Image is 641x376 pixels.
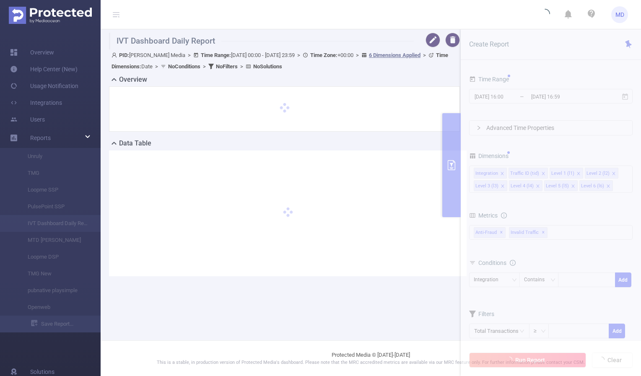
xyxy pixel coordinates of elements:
[10,94,62,111] a: Integrations
[238,63,246,70] span: >
[168,63,200,70] b: No Conditions
[119,75,147,85] h2: Overview
[201,52,231,58] b: Time Range:
[10,78,78,94] a: Usage Notification
[30,130,51,146] a: Reports
[112,52,119,58] i: icon: user
[253,63,282,70] b: No Solutions
[30,135,51,141] span: Reports
[10,61,78,78] a: Help Center (New)
[119,52,129,58] b: PID:
[10,111,45,128] a: Users
[109,33,414,49] h1: IVT Dashboard Daily Report
[9,7,92,24] img: Protected Media
[615,6,624,23] span: MD
[101,340,641,376] footer: Protected Media © [DATE]-[DATE]
[353,52,361,58] span: >
[200,63,208,70] span: >
[119,138,151,148] h2: Data Table
[10,44,54,61] a: Overview
[369,52,420,58] u: 6 Dimensions Applied
[122,359,620,366] p: This is a stable, in production version of Protected Media's dashboard. Please note that the MRC ...
[420,52,428,58] span: >
[295,52,303,58] span: >
[216,63,238,70] b: No Filters
[112,52,448,70] span: [PERSON_NAME] Media [DATE] 00:00 - [DATE] 23:59 +00:00
[185,52,193,58] span: >
[153,63,161,70] span: >
[310,52,337,58] b: Time Zone:
[540,9,550,21] i: icon: loading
